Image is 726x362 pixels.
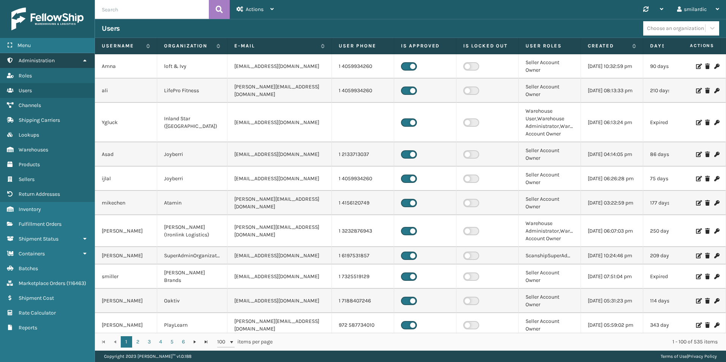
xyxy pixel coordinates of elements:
[696,200,701,206] i: Edit
[19,265,38,272] span: Batches
[581,167,643,191] td: [DATE] 06:26:28 pm
[19,161,40,168] span: Products
[157,215,227,247] td: [PERSON_NAME] (Ironlink Logistics)
[178,336,189,348] a: 6
[643,264,705,289] td: Expired
[102,42,142,49] label: Username
[519,289,581,313] td: Seller Account Owner
[643,247,705,264] td: 209 days
[19,72,32,79] span: Roles
[705,298,710,304] i: Delete
[227,142,332,167] td: [EMAIL_ADDRESS][DOMAIN_NAME]
[95,191,157,215] td: mikechen
[332,215,394,247] td: 1 3232876943
[705,88,710,93] i: Delete
[714,152,719,157] i: Change Password
[200,336,212,348] a: Go to the last page
[332,247,394,264] td: 1 6197531857
[714,253,719,258] i: Change Password
[95,247,157,264] td: [PERSON_NAME]
[19,324,37,331] span: Reports
[227,103,332,142] td: [EMAIL_ADDRESS][DOMAIN_NAME]
[157,264,227,289] td: [PERSON_NAME] Brands
[339,42,387,49] label: User phone
[705,274,710,279] i: Delete
[283,338,718,346] div: 1 - 100 of 535 items
[463,42,511,49] label: Is Locked Out
[157,142,227,167] td: Joyberri
[19,280,65,286] span: Marketplace Orders
[11,8,84,30] img: logo
[332,54,394,79] td: 1 4059934260
[696,253,701,258] i: Edit
[705,200,710,206] i: Delete
[104,351,191,362] p: Copyright 2023 [PERSON_NAME]™ v 1.0.188
[661,354,687,359] a: Terms of Use
[66,280,86,286] span: ( 116463 )
[157,247,227,264] td: SuperAdminOrganization
[705,64,710,69] i: Delete
[227,313,332,337] td: [PERSON_NAME][EMAIL_ADDRESS][DOMAIN_NAME]
[192,339,198,345] span: Go to the next page
[203,339,209,345] span: Go to the last page
[95,313,157,337] td: [PERSON_NAME]
[696,176,701,181] i: Edit
[519,142,581,167] td: Seller Account Owner
[714,120,719,125] i: Change Password
[227,54,332,79] td: [EMAIL_ADDRESS][DOMAIN_NAME]
[95,264,157,289] td: smiller
[19,310,56,316] span: Rate Calculator
[581,313,643,337] td: [DATE] 05:59:02 pm
[643,167,705,191] td: 75 days
[650,42,691,49] label: Days until password expires
[19,146,48,153] span: Warehouses
[705,253,710,258] i: Delete
[332,79,394,103] td: 1 4059934260
[164,42,213,49] label: Organization
[519,54,581,79] td: Seller Account Owner
[19,57,55,64] span: Administration
[705,228,710,234] i: Delete
[95,167,157,191] td: ijlal
[217,336,273,348] span: items per page
[714,176,719,181] i: Change Password
[714,200,719,206] i: Change Password
[227,167,332,191] td: [EMAIL_ADDRESS][DOMAIN_NAME]
[19,221,62,227] span: Fulfillment Orders
[643,79,705,103] td: 210 days
[19,295,54,301] span: Shipment Cost
[581,54,643,79] td: [DATE] 10:32:59 pm
[526,42,574,49] label: User Roles
[643,289,705,313] td: 114 days
[643,191,705,215] td: 177 days
[19,236,58,242] span: Shipment Status
[519,247,581,264] td: ScanshipSuperAdministrator
[519,103,581,142] td: Warehouse User,Warehouse Administrator,Warehouse Account Owner
[643,215,705,247] td: 250 days
[155,336,166,348] a: 4
[157,191,227,215] td: Atamin
[95,142,157,167] td: Asad
[696,120,701,125] i: Edit
[227,191,332,215] td: [PERSON_NAME][EMAIL_ADDRESS][DOMAIN_NAME]
[519,167,581,191] td: Seller Account Owner
[581,289,643,313] td: [DATE] 05:31:23 pm
[581,79,643,103] td: [DATE] 08:13:33 pm
[217,338,229,346] span: 100
[95,289,157,313] td: [PERSON_NAME]
[581,247,643,264] td: [DATE] 10:24:46 pm
[157,103,227,142] td: Inland Star ([GEOGRAPHIC_DATA])
[95,215,157,247] td: [PERSON_NAME]
[581,142,643,167] td: [DATE] 04:14:05 pm
[696,323,701,328] i: Edit
[132,336,144,348] a: 2
[643,313,705,337] td: 343 days
[332,142,394,167] td: 1 2133713037
[696,64,701,69] i: Edit
[519,79,581,103] td: Seller Account Owner
[714,323,719,328] i: Change Password
[581,264,643,289] td: [DATE] 07:51:04 pm
[332,167,394,191] td: 1 4059934260
[157,167,227,191] td: Joyberri
[95,103,157,142] td: Ygluck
